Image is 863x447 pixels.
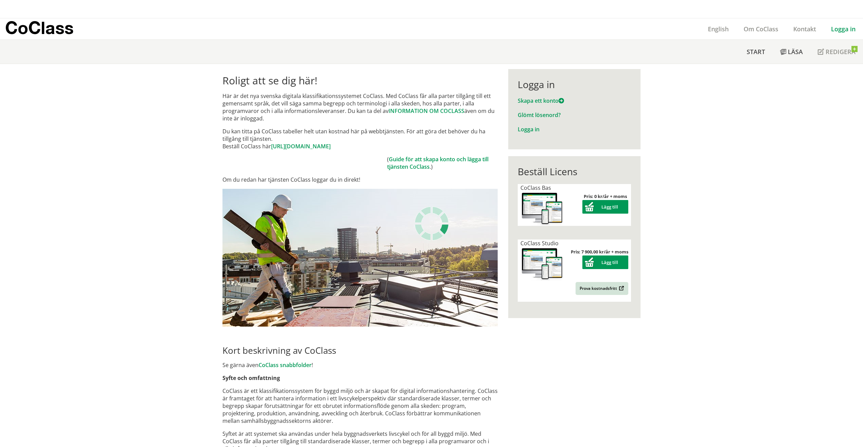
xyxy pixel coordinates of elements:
p: Här är det nya svenska digitala klassifikationssystemet CoClass. Med CoClass får alla parter till... [222,92,498,122]
a: Om CoClass [736,25,786,33]
a: Guide för att skapa konto och lägga till tjänsten CoClass [387,155,488,170]
a: Lägg till [582,259,628,265]
div: Beställ Licens [518,166,631,177]
div: Logga in [518,79,631,90]
span: CoClass Studio [520,239,559,247]
button: Lägg till [582,200,628,214]
a: Logga in [518,126,540,133]
td: ( .) [387,155,498,170]
img: Outbound.png [618,286,624,291]
p: Om du redan har tjänsten CoClass loggar du in direkt! [222,176,498,183]
a: Skapa ett konto [518,97,564,104]
p: CoClass [5,24,73,32]
img: Laddar [415,206,449,241]
p: Se gärna även ! [222,361,498,369]
a: CoClass snabbfolder [259,361,312,369]
a: CoClass [5,18,88,39]
a: English [700,25,736,33]
a: Glömt lösenord? [518,111,561,119]
a: Start [739,40,773,64]
h1: Roligt att se dig här! [222,74,498,87]
strong: Syfte och omfattning [222,374,280,382]
a: Lägg till [582,204,628,210]
a: INFORMATION OM COCLASS [388,107,464,115]
strong: Pris: 7 900,00 kr/år + moms [571,249,628,255]
span: Läsa [788,48,803,56]
img: coclass-license.jpg [520,192,564,226]
a: Prova kostnadsfritt [576,282,628,295]
span: CoClass Bas [520,184,551,192]
img: coclass-license.jpg [520,247,564,281]
span: Start [747,48,765,56]
p: Du kan titta på CoClass tabeller helt utan kostnad här på webbtjänsten. För att göra det behöver ... [222,128,498,150]
a: Läsa [773,40,810,64]
a: [URL][DOMAIN_NAME] [271,143,331,150]
a: Logga in [824,25,863,33]
h2: Kort beskrivning av CoClass [222,345,498,356]
button: Lägg till [582,255,628,269]
img: login.jpg [222,189,498,327]
a: Kontakt [786,25,824,33]
strong: Pris: 0 kr/år + moms [584,193,627,199]
p: CoClass är ett klassifikationssystem för byggd miljö och är skapat för digital informationshanter... [222,387,498,425]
